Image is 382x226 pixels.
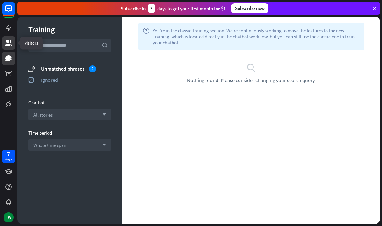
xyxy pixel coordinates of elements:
[5,157,12,161] div: days
[89,65,96,72] div: 0
[28,100,111,106] div: Chatbot
[187,77,316,83] span: Nothing found. Please consider changing your search query.
[4,212,14,222] div: LW
[102,42,108,49] i: search
[153,27,360,46] span: You're in the classic Training section. We're continuously working to move the features to the ne...
[33,142,66,148] span: Whole time span
[41,65,111,72] div: Unmatched phrases
[28,77,35,83] i: ignored
[246,63,256,72] i: search
[99,113,106,117] i: arrow_down
[148,4,155,13] div: 3
[121,4,226,13] div: Subscribe in days to get your first month for $1
[28,65,35,72] i: unmatched_phrases
[99,143,106,147] i: arrow_down
[28,130,111,136] div: Time period
[28,25,111,34] div: Training
[231,3,268,13] div: Subscribe now
[2,150,15,163] a: 7 days
[41,77,111,83] div: Ignored
[143,27,150,46] i: help
[33,112,53,118] span: All stories
[7,151,10,157] div: 7
[5,3,24,22] button: Open LiveChat chat widget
